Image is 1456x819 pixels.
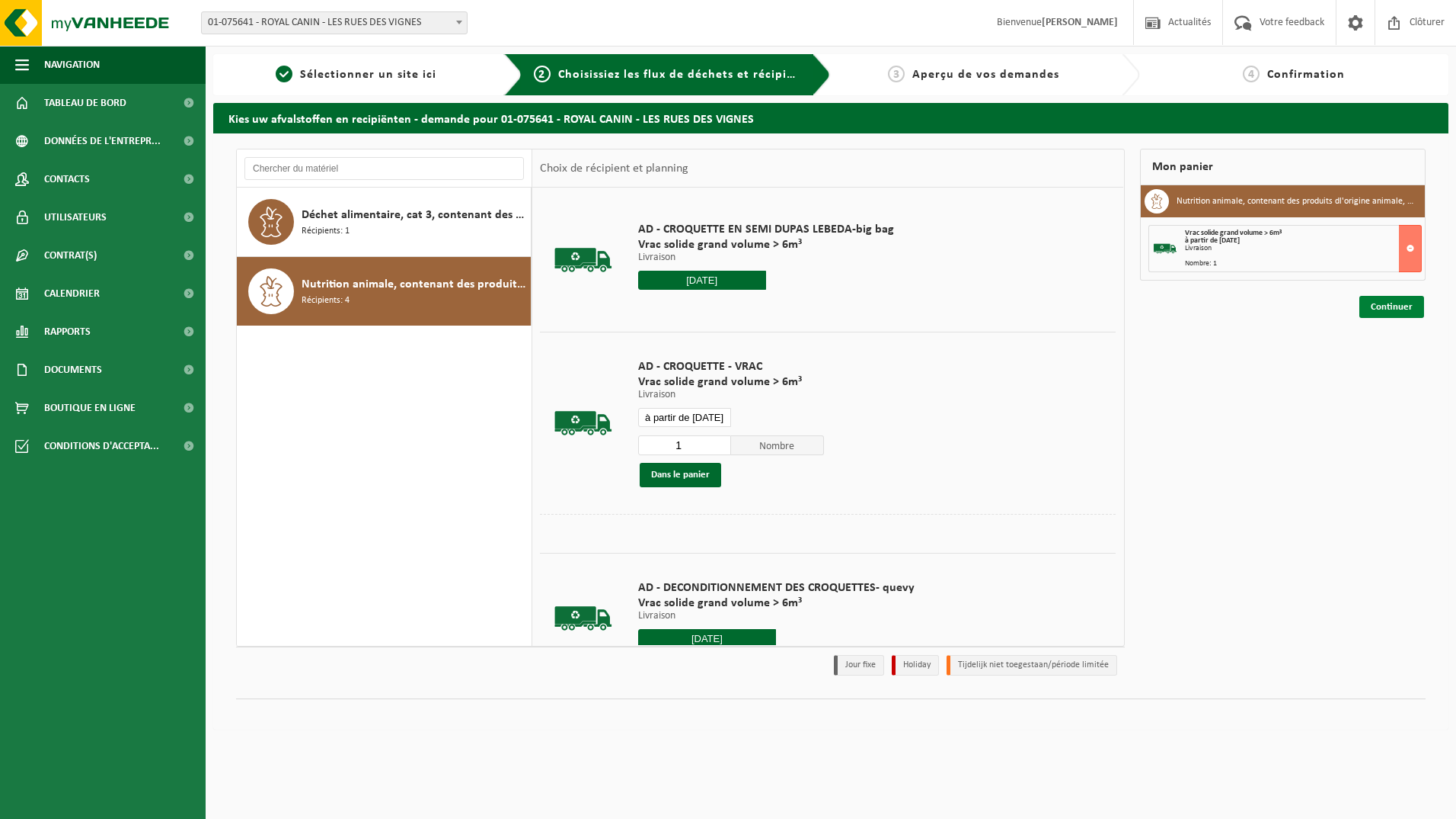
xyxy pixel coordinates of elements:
[221,66,492,84] a: 1Sélectionner un site ici
[1185,229,1282,237] span: Vrac solide grand volume > 6m³
[638,252,894,263] p: Livraison
[532,149,696,188] div: Choix de récipient et planning
[44,275,100,313] span: Calendrier
[947,655,1117,676] li: Tijdelijk niet toegestaan/période limitée
[1177,189,1414,214] h3: Nutrition animale, contenant des produits dl'origine animale, non emballé, catégorie 3
[638,222,894,237] span: AD - CROQUETTE EN SEMI DUPAS LEBEDA-big bag
[44,198,107,236] span: Utilisateurs
[638,374,824,390] span: Vrac solide grand volume > 6m³
[1042,17,1118,28] strong: [PERSON_NAME]
[244,157,524,180] input: Chercher du matériel
[558,69,812,81] span: Choisissiez les flux de déchets et récipients
[300,69,436,81] span: Sélectionner un site ici
[638,359,824,374] span: AD - CROQUETTE - VRAC
[1185,236,1240,245] strong: à partir de [DATE]
[302,206,527,224] span: Déchet alimentaire, cat 3, contenant des produits d'origine animale, emballage synthétique
[44,46,100,84] span: Navigation
[276,66,292,82] span: 1
[237,257,532,326] button: Nutrition animale, contenant des produits dl'origine animale, non emballé, catégorie 3 Récipients: 4
[1243,66,1260,82] span: 4
[638,408,731,427] input: Sélectionnez date
[638,271,766,290] input: Sélectionnez date
[44,122,161,160] span: Données de l'entrepr...
[44,313,91,351] span: Rapports
[1140,149,1426,185] div: Mon panier
[213,103,1448,133] h2: Kies uw afvalstoffen en recipiënten - demande pour 01-075641 - ROYAL CANIN - LES RUES DES VIGNES
[912,69,1059,81] span: Aperçu de vos demandes
[1267,69,1345,81] span: Confirmation
[44,389,136,427] span: Boutique en ligne
[638,390,824,400] p: Livraison
[1185,245,1422,252] div: Livraison
[834,655,884,676] li: Jour fixe
[1359,296,1424,318] a: Continuer
[638,237,894,252] span: Vrac solide grand volume > 6m³
[640,463,721,487] button: Dans le panier
[638,596,915,611] span: Vrac solide grand volume > 6m³
[638,611,915,621] p: Livraison
[888,66,905,82] span: 3
[302,224,350,239] span: Récipients: 1
[1185,260,1422,268] div: Nombre: 1
[44,351,102,389] span: Documents
[892,655,939,676] li: Holiday
[201,11,468,34] span: 01-075641 - ROYAL CANIN - LES RUES DES VIGNES
[44,236,97,275] span: Contrat(s)
[534,66,551,82] span: 2
[44,160,90,198] span: Contacts
[302,294,350,308] span: Récipients: 4
[237,188,532,257] button: Déchet alimentaire, cat 3, contenant des produits d'origine animale, emballage synthétique Récipi...
[302,275,527,294] span: Nutrition animale, contenant des produits dl'origine animale, non emballé, catégorie 3
[638,580,915,596] span: AD - DECONDITIONNEMENT DES CROQUETTES- quevy
[44,427,159,465] span: Conditions d'accepta...
[202,12,467,34] span: 01-075641 - ROYAL CANIN - LES RUES DES VIGNES
[731,435,824,455] span: Nombre
[44,84,126,122] span: Tableau de bord
[638,629,777,648] input: Sélectionnez date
